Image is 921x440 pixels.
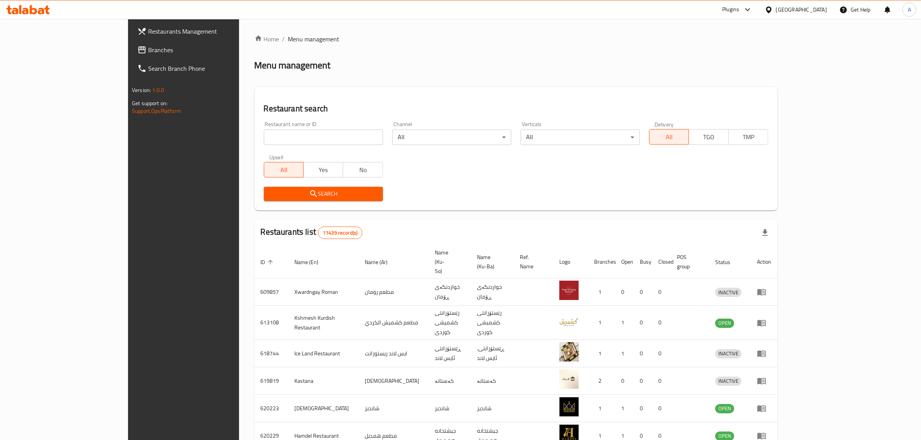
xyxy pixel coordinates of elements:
[264,162,304,177] button: All
[148,45,276,55] span: Branches
[757,376,771,385] div: Menu
[588,340,615,367] td: 1
[588,306,615,340] td: 1
[715,377,742,386] div: INACTIVE
[649,129,689,145] button: All
[429,306,471,340] td: رێستۆرانتی کشمیشى كوردى
[267,164,301,176] span: All
[429,367,471,395] td: کەستانە
[289,278,359,306] td: Xwardngay Roman
[132,106,181,116] a: Support.OpsPlatform
[654,121,674,127] label: Delivery
[307,164,340,176] span: Yes
[559,312,579,331] img: Kshmesh Kurdish Restaurant
[559,370,579,389] img: Kastana
[520,252,544,271] span: Ref. Name
[715,288,742,297] span: INACTIVE
[429,340,471,367] td: ڕێستۆرانتی ئایس لاند
[615,306,634,340] td: 1
[588,246,615,278] th: Branches
[588,278,615,306] td: 1
[261,226,363,239] h2: Restaurants list
[677,252,700,271] span: POS group
[269,154,284,160] label: Upsell
[255,34,777,44] nav: breadcrumb
[346,164,379,176] span: No
[148,64,276,73] span: Search Branch Phone
[131,41,282,59] a: Branches
[776,5,827,14] div: [GEOGRAPHIC_DATA]
[553,246,588,278] th: Logo
[264,103,768,114] h2: Restaurant search
[365,258,398,267] span: Name (Ar)
[634,340,652,367] td: 0
[435,248,461,276] span: Name (Ku-So)
[303,162,343,177] button: Yes
[429,395,471,422] td: شانديز
[615,340,634,367] td: 1
[318,227,362,239] div: Total records count
[634,306,652,340] td: 0
[615,278,634,306] td: 0
[757,349,771,358] div: Menu
[615,367,634,395] td: 0
[588,367,615,395] td: 2
[692,131,725,143] span: TGO
[264,130,383,145] input: Search for restaurant name or ID..
[288,34,340,44] span: Menu management
[588,395,615,422] td: 1
[634,246,652,278] th: Busy
[318,229,362,237] span: 11439 record(s)
[652,278,671,306] td: 0
[289,340,359,367] td: Ice Land Restaurant
[715,404,734,413] span: OPEN
[261,258,275,267] span: ID
[652,367,671,395] td: 0
[131,59,282,78] a: Search Branch Phone
[429,278,471,306] td: خواردنگەی ڕۆمان
[615,246,634,278] th: Open
[289,306,359,340] td: Kshmesh Kurdish Restaurant
[559,281,579,300] img: Xwardngay Roman
[343,162,383,177] button: No
[652,246,671,278] th: Closed
[652,395,671,422] td: 0
[722,5,739,14] div: Plugins
[359,395,429,422] td: شانديز
[152,85,164,95] span: 1.0.0
[289,367,359,395] td: Kastana
[757,287,771,297] div: Menu
[264,187,383,201] button: Search
[728,129,768,145] button: TMP
[715,319,734,328] div: OPEN
[653,131,686,143] span: All
[732,131,765,143] span: TMP
[689,129,728,145] button: TGO
[255,59,331,72] h2: Menu management
[634,278,652,306] td: 0
[471,367,514,395] td: کەستانە
[148,27,276,36] span: Restaurants Management
[131,22,282,41] a: Restaurants Management
[652,306,671,340] td: 0
[471,395,514,422] td: شانديز
[359,306,429,340] td: مطعم كشميش الكردي
[359,367,429,395] td: [DEMOGRAPHIC_DATA]
[757,404,771,413] div: Menu
[652,340,671,367] td: 0
[521,130,640,145] div: All
[359,278,429,306] td: مطعم رومان
[477,252,505,271] span: Name (Ku-Ba)
[634,395,652,422] td: 0
[634,367,652,395] td: 0
[715,258,740,267] span: Status
[715,349,742,358] div: INACTIVE
[615,395,634,422] td: 1
[270,189,377,199] span: Search
[559,397,579,416] img: Shandiz
[471,278,514,306] td: خواردنگەی ڕۆمان
[756,223,774,242] div: Export file
[751,246,777,278] th: Action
